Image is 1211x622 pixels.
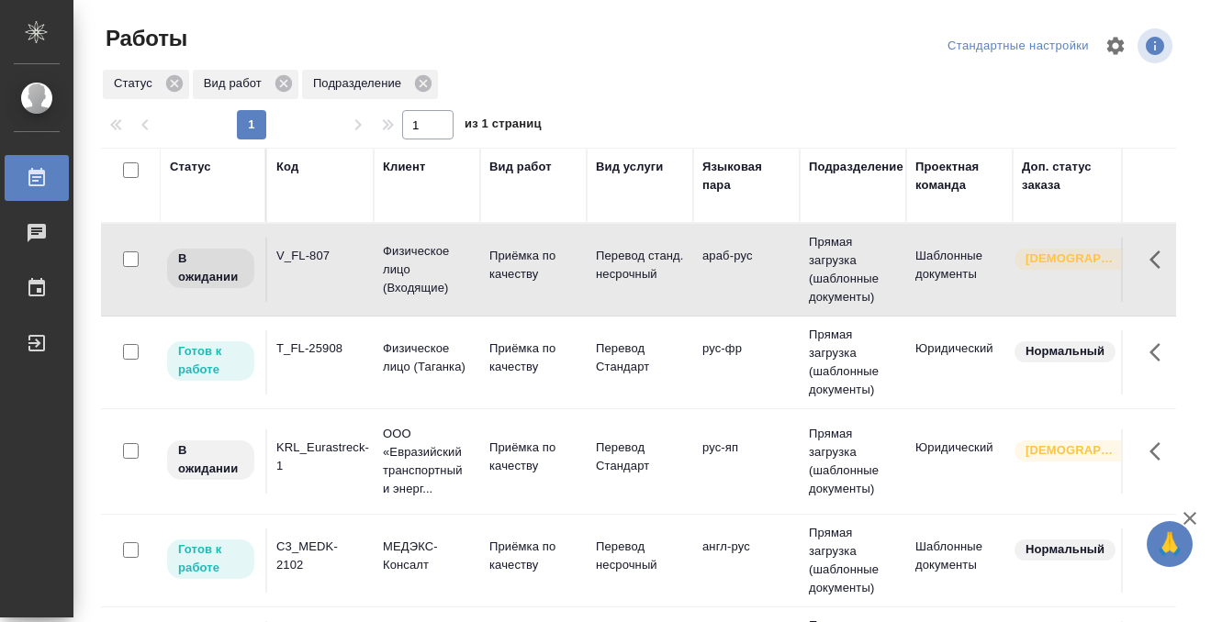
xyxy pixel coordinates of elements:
[693,528,800,593] td: англ-рус
[489,339,577,376] p: Приёмка по качеству
[596,439,684,475] p: Перевод Стандарт
[800,224,906,316] td: Прямая загрузка (шаблонные документы)
[178,540,243,577] p: Готов к работе
[1026,342,1104,361] p: Нормальный
[1138,429,1183,473] button: Здесь прячутся важные кнопки
[489,158,552,176] div: Вид работ
[1138,528,1183,572] button: Здесь прячутся важные кнопки
[906,238,1013,302] td: Шаблонные документы
[383,339,471,376] p: Физическое лицо (Таганка)
[1026,441,1117,460] p: [DEMOGRAPHIC_DATA]
[178,342,243,379] p: Готов к работе
[596,339,684,376] p: Перевод Стандарт
[1093,24,1138,68] span: Настроить таблицу
[809,158,903,176] div: Подразделение
[383,425,471,498] p: ООО «Евразийский транспортный и энерг...
[1138,238,1183,282] button: Здесь прячутся важные кнопки
[313,74,408,93] p: Подразделение
[178,441,243,478] p: В ожидании
[1026,540,1104,559] p: Нормальный
[1026,250,1117,268] p: [DEMOGRAPHIC_DATA]
[596,158,664,176] div: Вид услуги
[193,70,298,99] div: Вид работ
[489,439,577,475] p: Приёмка по качеству
[276,439,364,475] div: KRL_Eurastreck-1
[276,158,298,176] div: Код
[178,250,243,286] p: В ожидании
[204,74,268,93] p: Вид работ
[165,247,256,290] div: Исполнитель назначен, приступать к работе пока рано
[383,158,425,176] div: Клиент
[489,247,577,283] p: Приёмка по качеству
[702,158,791,194] div: Языковая пара
[693,429,800,494] td: рус-яп
[114,74,159,93] p: Статус
[915,158,1004,194] div: Проектная команда
[906,330,1013,394] td: Юридический
[276,339,364,358] div: T_FL-25908
[1147,521,1193,567] button: 🙏
[302,70,438,99] div: Подразделение
[800,416,906,507] td: Прямая загрузка (шаблонные документы)
[165,439,256,482] div: Исполнитель назначен, приступать к работе пока рано
[1154,525,1185,563] span: 🙏
[165,339,256,383] div: Исполнитель может приступить к работе
[800,515,906,606] td: Прямая загрузка (шаблонные документы)
[276,247,364,265] div: V_FL-807
[693,238,800,302] td: араб-рус
[165,538,256,581] div: Исполнитель может приступить к работе
[101,24,187,53] span: Работы
[906,429,1013,494] td: Юридический
[1022,158,1118,194] div: Доп. статус заказа
[103,70,189,99] div: Статус
[1138,330,1183,374] button: Здесь прячутся важные кнопки
[800,317,906,408] td: Прямая загрузка (шаблонные документы)
[596,247,684,283] p: Перевод станд. несрочный
[170,158,211,176] div: Статус
[276,538,364,574] div: C3_MEDK-2102
[693,330,800,394] td: рус-фр
[596,538,684,574] p: Перевод несрочный
[383,538,471,574] p: МЕДЭКС-Консалт
[943,32,1093,61] div: split button
[489,538,577,574] p: Приёмка по качеству
[1138,28,1176,63] span: Посмотреть информацию
[465,113,542,139] span: из 1 страниц
[383,242,471,297] p: Физическое лицо (Входящие)
[906,528,1013,593] td: Шаблонные документы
